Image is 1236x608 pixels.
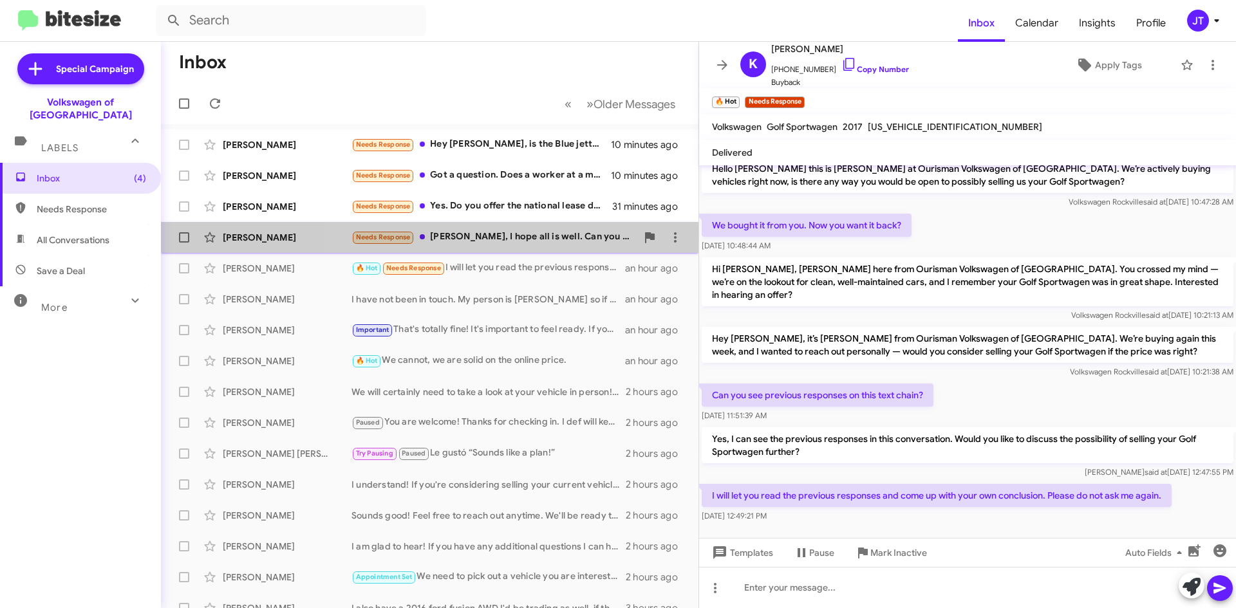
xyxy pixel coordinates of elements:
div: JT [1187,10,1209,32]
span: Try Pausing [356,449,393,457]
span: Labels [41,142,79,154]
div: I have not been in touch. My person is [PERSON_NAME] so if I were to reach out, I would contact h... [351,293,625,306]
span: Apply Tags [1095,53,1142,77]
div: We will certainly need to take a look at your vehicle in person! When can you come by? [351,385,626,398]
div: Hey [PERSON_NAME], is the Blue jetta sport manual still available? I was told it probably sold bu... [351,137,611,152]
span: said at [1145,467,1167,477]
span: Buyback [771,76,909,89]
div: We need to pick out a vehicle you are interested in so we can get in contact with the bank! [351,569,626,584]
span: Paused [356,418,380,427]
p: Hello [PERSON_NAME] this is [PERSON_NAME] at Ourisman Volkswagen of [GEOGRAPHIC_DATA]. We’re acti... [702,157,1233,193]
span: Appointment Set [356,573,413,581]
span: [DATE] 12:49:21 PM [702,511,767,520]
button: Apply Tags [1042,53,1174,77]
span: « [565,96,572,112]
div: 10 minutes ago [611,138,688,151]
p: Yes, I can see the previous responses in this conversation. Would you like to discuss the possibi... [702,427,1233,463]
button: Templates [699,541,783,564]
span: [PERSON_NAME] [DATE] 12:47:55 PM [1085,467,1233,477]
div: [PERSON_NAME] [223,571,351,584]
span: Auto Fields [1125,541,1187,564]
span: Save a Deal [37,264,85,277]
div: Le gustó “Sounds like a plan!” [351,446,626,461]
div: [PERSON_NAME] [223,324,351,336]
div: [PERSON_NAME] [PERSON_NAME] [223,447,351,460]
span: [PERSON_NAME] [771,41,909,57]
input: Search [156,5,426,36]
div: 10 minutes ago [611,169,688,182]
div: [PERSON_NAME] [223,200,351,213]
span: [DATE] 10:48:44 AM [702,241,771,250]
span: Needs Response [37,203,146,216]
span: Older Messages [594,97,675,111]
span: Insights [1069,5,1126,42]
span: said at [1145,367,1167,376]
span: 🔥 Hot [356,356,378,365]
div: [PERSON_NAME] [223,385,351,398]
div: Got a question. Does a worker at a major dealership have access to connect me to all of these dea... [351,168,611,183]
span: Needs Response [356,233,411,241]
span: Volkswagen Rockville [DATE] 10:21:13 AM [1071,310,1233,320]
small: Needs Response [745,97,804,108]
span: Important [356,326,389,334]
button: Next [579,91,683,117]
div: [PERSON_NAME] [223,416,351,429]
div: 2 hours ago [626,540,688,553]
span: Needs Response [356,202,411,210]
span: More [41,302,68,313]
div: 31 minutes ago [612,200,688,213]
div: [PERSON_NAME], I hope all is well. Can you remind me his name? [351,230,637,244]
span: Delivered [712,147,753,158]
div: [PERSON_NAME] [223,355,351,367]
span: K [749,54,758,75]
div: [PERSON_NAME] [223,509,351,522]
span: [PHONE_NUMBER] [771,57,909,76]
a: Profile [1126,5,1176,42]
small: 🔥 Hot [712,97,740,108]
div: 2 hours ago [626,416,688,429]
span: Special Campaign [56,62,134,75]
span: All Conversations [37,234,109,246]
p: Hi [PERSON_NAME], [PERSON_NAME] here from Ourisman Volkswagen of [GEOGRAPHIC_DATA]. You crossed m... [702,257,1233,306]
span: Needs Response [386,264,441,272]
div: We cannot, we are solid on the online price. [351,353,625,368]
span: Volkswagen Rockville [DATE] 10:21:38 AM [1070,367,1233,376]
p: We bought it from you. Now you want it back? [702,214,912,237]
button: Pause [783,541,845,564]
span: said at [1143,197,1166,207]
h1: Inbox [179,52,227,73]
div: 2 hours ago [626,478,688,491]
button: Mark Inactive [845,541,937,564]
div: I understand! If you're considering selling your current vehicle in the future, feel free to reac... [351,478,626,491]
span: [US_VEHICLE_IDENTIFICATION_NUMBER] [868,121,1042,133]
a: Copy Number [841,64,909,74]
span: Volkswagen [712,121,762,133]
div: 2 hours ago [626,385,688,398]
button: Previous [557,91,579,117]
span: » [586,96,594,112]
div: I will let you read the previous responses and come up with your own conclusion. Please do not as... [351,261,625,275]
div: an hour ago [625,293,688,306]
div: I am glad to hear! If you have any additional questions I can help out with, please let me know. [351,540,626,553]
a: Special Campaign [17,53,144,84]
span: Inbox [37,172,146,185]
p: I will let you read the previous responses and come up with your own conclusion. Please do not as... [702,484,1172,507]
button: Auto Fields [1115,541,1197,564]
a: Calendar [1005,5,1069,42]
div: 2 hours ago [626,447,688,460]
button: JT [1176,10,1222,32]
span: Golf Sportwagen [767,121,838,133]
div: an hour ago [625,324,688,336]
a: Inbox [958,5,1005,42]
div: [PERSON_NAME] [223,231,351,244]
div: That's totally fine! It's important to feel ready. If you're ever interested in discussing your v... [351,322,625,337]
div: Sounds good! Feel free to reach out anytime. We'll be ready to discuss selling your Atlas Cross S... [351,509,626,522]
span: Volkswagen Rockville [DATE] 10:47:28 AM [1069,197,1233,207]
span: [DATE] 11:51:39 AM [702,410,767,420]
div: [PERSON_NAME] [223,262,351,275]
div: an hour ago [625,355,688,367]
div: 2 hours ago [626,571,688,584]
